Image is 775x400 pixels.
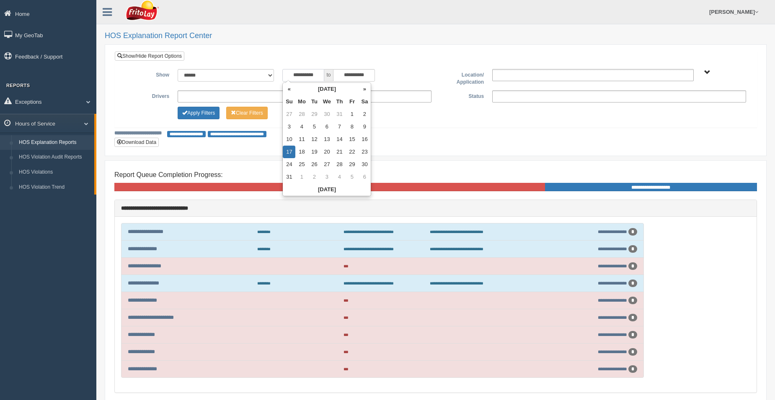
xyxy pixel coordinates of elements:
td: 27 [320,158,333,171]
td: 20 [320,146,333,158]
td: 7 [333,121,346,133]
label: Drivers [121,90,173,100]
td: 5 [346,171,358,183]
td: 3 [283,121,295,133]
td: 31 [333,108,346,121]
td: 2 [358,108,371,121]
label: Status [436,90,488,100]
td: 30 [358,158,371,171]
td: 25 [295,158,308,171]
td: 16 [358,133,371,146]
td: 22 [346,146,358,158]
td: 4 [333,171,346,183]
a: HOS Violation Audit Reports [15,150,94,165]
th: [DATE] [283,183,371,196]
td: 9 [358,121,371,133]
td: 23 [358,146,371,158]
td: 8 [346,121,358,133]
td: 11 [295,133,308,146]
th: We [320,95,333,108]
th: Fr [346,95,358,108]
button: Change Filter Options [178,107,220,119]
a: Show/Hide Report Options [115,51,184,61]
a: HOS Explanation Reports [15,135,94,150]
td: 31 [283,171,295,183]
th: [DATE] [295,83,358,95]
td: 3 [320,171,333,183]
th: Su [283,95,295,108]
h4: Report Queue Completion Progress: [114,171,757,179]
button: Download Data [114,138,159,147]
td: 10 [283,133,295,146]
td: 1 [295,171,308,183]
td: 2 [308,171,320,183]
td: 4 [295,121,308,133]
td: 21 [333,146,346,158]
th: « [283,83,295,95]
th: Th [333,95,346,108]
h2: HOS Explanation Report Center [105,32,767,40]
td: 5 [308,121,320,133]
td: 30 [320,108,333,121]
th: Tu [308,95,320,108]
td: 12 [308,133,320,146]
th: » [358,83,371,95]
a: HOS Violation Trend [15,180,94,195]
a: HOS Violations [15,165,94,180]
td: 19 [308,146,320,158]
td: 26 [308,158,320,171]
td: 14 [333,133,346,146]
td: 1 [346,108,358,121]
button: Change Filter Options [226,107,268,119]
th: Mo [295,95,308,108]
span: to [324,69,333,82]
td: 17 [283,146,295,158]
label: Show [121,69,173,79]
td: 13 [320,133,333,146]
td: 6 [358,171,371,183]
td: 29 [308,108,320,121]
th: Sa [358,95,371,108]
td: 24 [283,158,295,171]
td: 29 [346,158,358,171]
label: Location/ Application [436,69,488,86]
td: 6 [320,121,333,133]
td: 18 [295,146,308,158]
td: 28 [333,158,346,171]
td: 15 [346,133,358,146]
td: 27 [283,108,295,121]
td: 28 [295,108,308,121]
